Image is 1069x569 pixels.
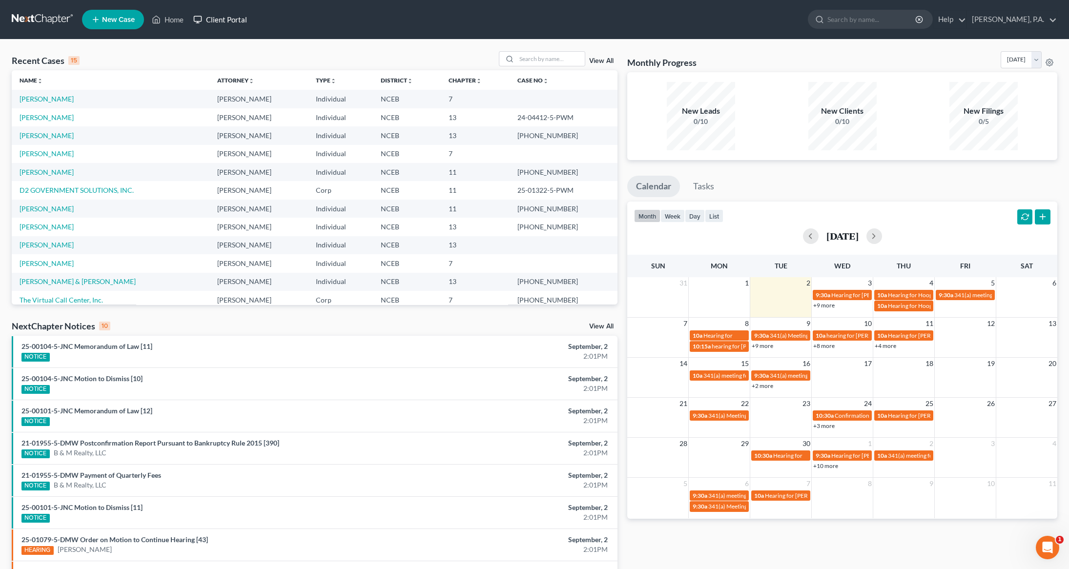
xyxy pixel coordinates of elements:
[209,291,308,309] td: [PERSON_NAME]
[888,302,983,309] span: Hearing for Hoopers Distributing LLC
[373,145,441,163] td: NCEB
[754,332,769,339] span: 9:30a
[102,16,135,23] span: New Case
[419,351,608,361] div: 2:01PM
[419,406,608,416] div: September, 2
[373,126,441,144] td: NCEB
[990,277,996,289] span: 5
[441,236,510,254] td: 13
[708,492,854,499] span: 341(a) meeting for [PERSON_NAME] & [PERSON_NAME]
[802,398,811,409] span: 23
[373,90,441,108] td: NCEB
[693,343,711,350] span: 10:15a
[711,262,728,270] span: Mon
[831,291,907,299] span: Hearing for [PERSON_NAME]
[928,478,934,489] span: 9
[826,231,859,241] h2: [DATE]
[816,332,825,339] span: 10a
[37,78,43,84] i: unfold_more
[147,11,188,28] a: Home
[21,482,50,490] div: NOTICE
[754,492,764,499] span: 10a
[21,503,143,511] a: 25-00101-5-JNC Motion to Dismiss [11]
[1048,358,1057,369] span: 20
[330,78,336,84] i: unfold_more
[419,503,608,512] div: September, 2
[419,480,608,490] div: 2:01PM
[20,149,74,158] a: [PERSON_NAME]
[21,353,50,362] div: NOTICE
[20,77,43,84] a: Nameunfold_more
[419,374,608,384] div: September, 2
[888,291,983,299] span: Hearing for Hoopers Distributing LLC
[708,412,803,419] span: 341(a) Meeting for [PERSON_NAME]
[775,262,787,270] span: Tue
[1051,438,1057,449] span: 4
[949,105,1018,117] div: New Filings
[1048,318,1057,329] span: 13
[740,398,750,409] span: 22
[667,117,735,126] div: 0/10
[441,291,510,309] td: 7
[925,318,934,329] span: 11
[867,438,873,449] span: 1
[308,236,373,254] td: Individual
[925,398,934,409] span: 25
[1048,398,1057,409] span: 27
[954,291,1048,299] span: 341(a) meeting for [PERSON_NAME]
[308,273,373,291] td: Individual
[660,209,685,223] button: week
[20,259,74,267] a: [PERSON_NAME]
[773,452,802,459] span: Hearing for
[928,277,934,289] span: 4
[827,10,917,28] input: Search by name...
[54,480,106,490] a: B & M Realty, LLC
[308,200,373,218] td: Individual
[1048,478,1057,489] span: 11
[986,318,996,329] span: 12
[770,332,864,339] span: 341(a) Meeting for [PERSON_NAME]
[831,452,907,459] span: Hearing for [PERSON_NAME]
[20,131,74,140] a: [PERSON_NAME]
[209,145,308,163] td: [PERSON_NAME]
[678,358,688,369] span: 14
[407,78,413,84] i: unfold_more
[863,358,873,369] span: 17
[308,126,373,144] td: Individual
[308,145,373,163] td: Individual
[20,277,136,285] a: [PERSON_NAME] & [PERSON_NAME]
[754,372,769,379] span: 9:30a
[678,277,688,289] span: 31
[816,452,830,459] span: 9:30a
[441,90,510,108] td: 7
[441,163,510,181] td: 11
[708,503,803,510] span: 341(a) Meeting for [PERSON_NAME]
[21,385,50,394] div: NOTICE
[627,176,680,197] a: Calendar
[875,342,896,349] a: +4 more
[627,57,697,68] h3: Monthly Progress
[705,209,723,223] button: list
[765,492,893,499] span: Hearing for [PERSON_NAME] & [PERSON_NAME]
[419,512,608,522] div: 2:01PM
[54,448,106,458] a: B & M Realty, LLC
[58,545,112,554] a: [PERSON_NAME]
[510,108,617,126] td: 24-04412-5-PWM
[209,181,308,199] td: [PERSON_NAME]
[986,398,996,409] span: 26
[21,406,152,415] a: 25-00101-5-JNC Memorandum of Law [12]
[888,452,1011,459] span: 341(a) meeting for [PERSON_NAME] Farms, LLC
[888,332,964,339] span: Hearing for [PERSON_NAME]
[419,342,608,351] div: September, 2
[373,291,441,309] td: NCEB
[21,439,279,447] a: 21-01955-5-DMW Postconfirmation Report Pursuant to Bankruptcy Rule 2015 [390]
[419,416,608,426] div: 2:01PM
[373,254,441,272] td: NCEB
[685,209,705,223] button: day
[510,181,617,199] td: 25-01322-5-PWM
[651,262,665,270] span: Sun
[441,108,510,126] td: 13
[986,358,996,369] span: 19
[634,209,660,223] button: month
[897,262,911,270] span: Thu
